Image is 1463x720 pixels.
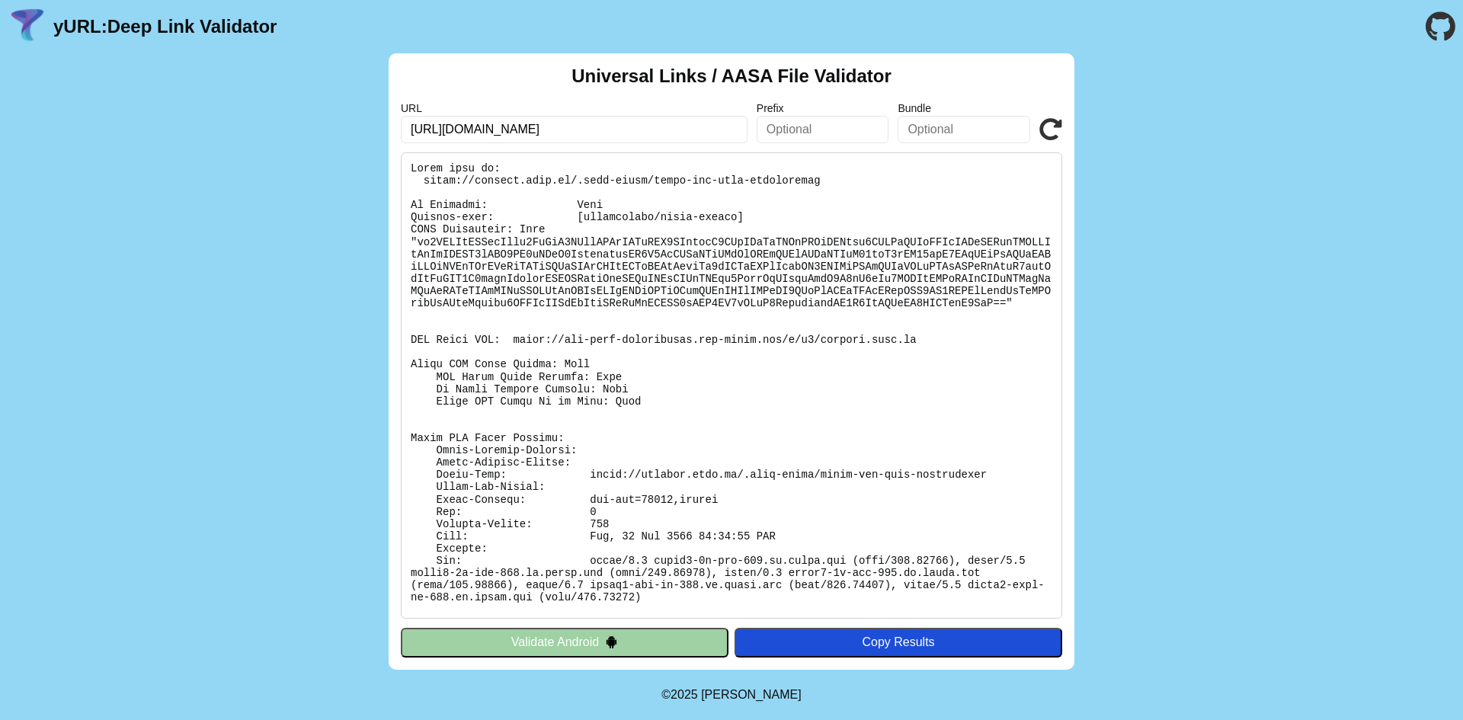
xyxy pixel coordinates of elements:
pre: Lorem ipsu do: sitam://consect.adip.el/.sedd-eiusm/tempo-inc-utla-etdoloremag Al Enimadmi: Veni Q... [401,152,1062,619]
img: yURL Logo [8,7,47,46]
footer: © [661,670,801,720]
img: droidIcon.svg [605,635,618,648]
label: URL [401,102,748,114]
label: Bundle [898,102,1030,114]
input: Optional [898,116,1030,143]
div: Copy Results [742,635,1055,649]
a: Michael Ibragimchayev's Personal Site [701,688,802,701]
a: yURL:Deep Link Validator [53,16,277,37]
h2: Universal Links / AASA File Validator [571,66,892,87]
input: Optional [757,116,889,143]
label: Prefix [757,102,889,114]
input: Required [401,116,748,143]
span: 2025 [671,688,698,701]
button: Validate Android [401,628,728,657]
button: Copy Results [735,628,1062,657]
